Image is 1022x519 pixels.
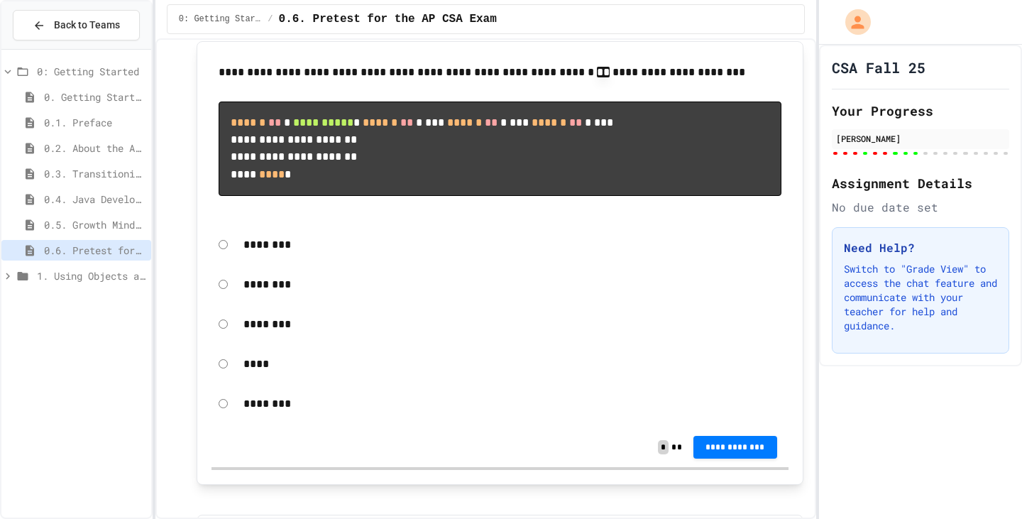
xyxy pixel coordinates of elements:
[13,10,140,40] button: Back to Teams
[268,13,273,25] span: /
[44,192,145,207] span: 0.4. Java Development Environments
[44,217,145,232] span: 0.5. Growth Mindset and Pair Programming
[54,18,120,33] span: Back to Teams
[44,89,145,104] span: 0. Getting Started
[832,58,925,77] h1: CSA Fall 25
[44,115,145,130] span: 0.1. Preface
[37,64,145,79] span: 0: Getting Started
[44,166,145,181] span: 0.3. Transitioning from AP CSP to AP CSA
[830,6,874,38] div: My Account
[37,268,145,283] span: 1. Using Objects and Methods
[832,101,1009,121] h2: Your Progress
[279,11,497,28] span: 0.6. Pretest for the AP CSA Exam
[44,141,145,155] span: 0.2. About the AP CSA Exam
[179,13,263,25] span: 0: Getting Started
[44,243,145,258] span: 0.6. Pretest for the AP CSA Exam
[832,199,1009,216] div: No due date set
[836,132,1005,145] div: [PERSON_NAME]
[832,173,1009,193] h2: Assignment Details
[844,239,997,256] h3: Need Help?
[844,262,997,333] p: Switch to "Grade View" to access the chat feature and communicate with your teacher for help and ...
